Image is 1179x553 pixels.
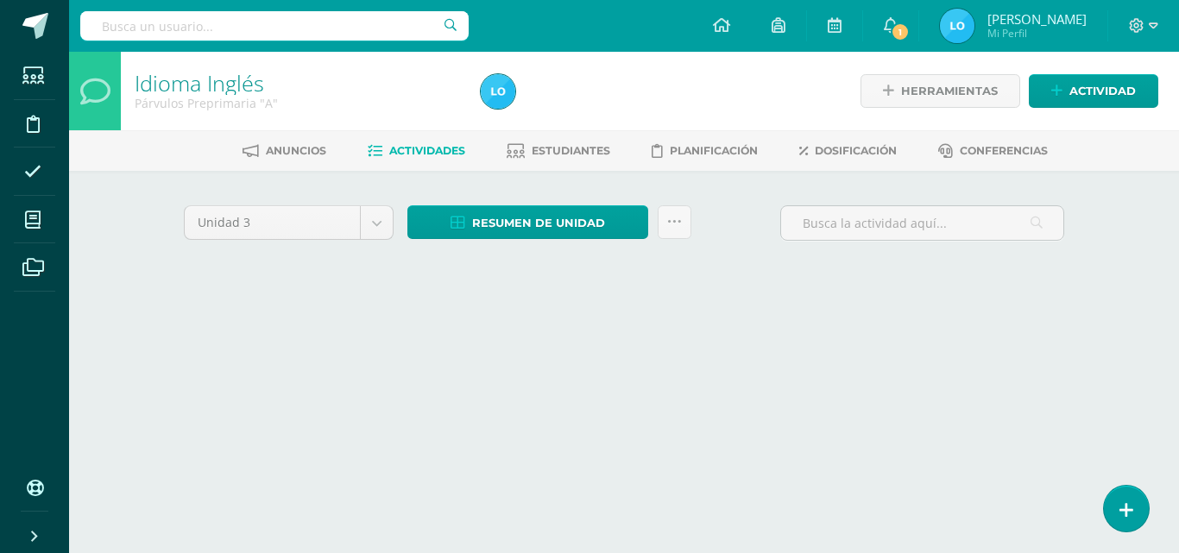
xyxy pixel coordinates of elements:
[960,144,1048,157] span: Conferencias
[901,75,998,107] span: Herramientas
[652,137,758,165] a: Planificación
[940,9,974,43] img: fa05f3bfceedb79fb262862d45adcdb1.png
[507,137,610,165] a: Estudiantes
[266,144,326,157] span: Anuncios
[368,137,465,165] a: Actividades
[987,10,1087,28] span: [PERSON_NAME]
[938,137,1048,165] a: Conferencias
[1069,75,1136,107] span: Actividad
[135,71,460,95] h1: Idioma Inglés
[861,74,1020,108] a: Herramientas
[815,144,897,157] span: Dosificación
[670,144,758,157] span: Planificación
[1029,74,1158,108] a: Actividad
[781,206,1063,240] input: Busca la actividad aquí...
[472,207,605,239] span: Resumen de unidad
[891,22,910,41] span: 1
[407,205,648,239] a: Resumen de unidad
[481,74,515,109] img: fa05f3bfceedb79fb262862d45adcdb1.png
[799,137,897,165] a: Dosificación
[80,11,469,41] input: Busca un usuario...
[532,144,610,157] span: Estudiantes
[243,137,326,165] a: Anuncios
[185,206,393,239] a: Unidad 3
[198,206,347,239] span: Unidad 3
[135,68,264,97] a: Idioma Inglés
[389,144,465,157] span: Actividades
[135,95,460,111] div: Párvulos Preprimaria 'A'
[987,26,1087,41] span: Mi Perfil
